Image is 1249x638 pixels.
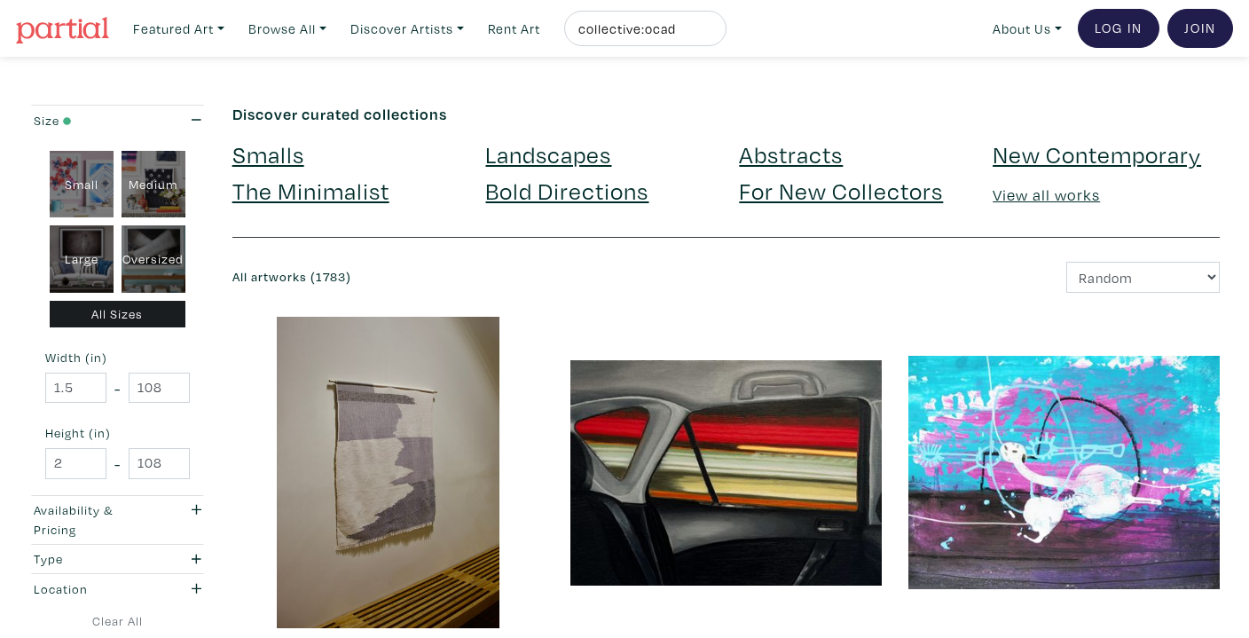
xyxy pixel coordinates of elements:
[125,11,232,47] a: Featured Art
[50,151,114,218] div: Small
[993,138,1201,169] a: New Contemporary
[485,175,648,206] a: Bold Directions
[739,175,943,206] a: For New Collectors
[1078,9,1159,48] a: Log In
[122,225,185,293] div: Oversized
[34,111,153,130] div: Size
[739,138,843,169] a: Abstracts
[50,225,114,293] div: Large
[122,151,185,218] div: Medium
[34,549,153,569] div: Type
[29,496,206,544] button: Availability & Pricing
[232,105,1220,124] h6: Discover curated collections
[114,376,121,400] span: -
[485,138,611,169] a: Landscapes
[342,11,472,47] a: Discover Artists
[114,452,121,476] span: -
[34,500,153,539] div: Availability & Pricing
[1167,9,1233,48] a: Join
[34,579,153,599] div: Location
[50,301,186,328] div: All Sizes
[29,574,206,603] button: Location
[45,427,190,439] small: Height (in)
[993,185,1100,205] a: View all works
[232,175,389,206] a: The Minimalist
[29,545,206,574] button: Type
[232,138,304,169] a: Smalls
[45,351,190,364] small: Width (in)
[480,11,548,47] a: Rent Art
[29,106,206,135] button: Size
[985,11,1070,47] a: About Us
[577,18,710,40] input: Search
[232,270,713,285] h6: All artworks (1783)
[240,11,334,47] a: Browse All
[29,611,206,631] a: Clear All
